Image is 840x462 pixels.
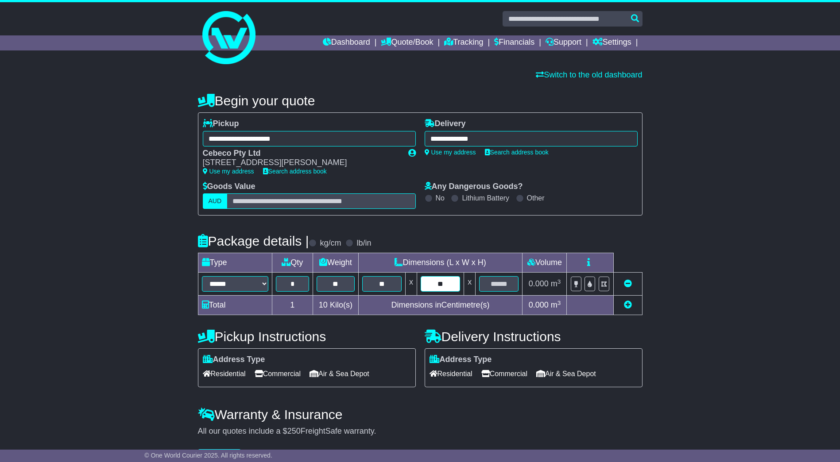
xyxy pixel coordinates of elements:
[203,149,399,158] div: Cebeco Pty Ltd
[546,35,581,50] a: Support
[358,253,523,273] td: Dimensions (L x W x H)
[485,149,549,156] a: Search address book
[255,367,301,381] span: Commercial
[203,367,246,381] span: Residential
[358,296,523,315] td: Dimensions in Centimetre(s)
[198,93,643,108] h4: Begin your quote
[529,279,549,288] span: 0.000
[430,355,492,365] label: Address Type
[425,119,466,129] label: Delivery
[425,329,643,344] h4: Delivery Instructions
[203,119,239,129] label: Pickup
[425,149,476,156] a: Use my address
[263,168,327,175] a: Search address book
[198,329,416,344] h4: Pickup Instructions
[462,194,509,202] label: Lithium Battery
[557,300,561,306] sup: 3
[356,239,371,248] label: lb/in
[592,35,631,50] a: Settings
[529,300,549,309] span: 0.000
[551,300,561,309] span: m
[381,35,433,50] a: Quote/Book
[444,35,483,50] a: Tracking
[436,194,445,202] label: No
[494,35,534,50] a: Financials
[430,367,472,381] span: Residential
[198,296,272,315] td: Total
[287,427,301,435] span: 250
[313,296,359,315] td: Kilo(s)
[425,182,523,192] label: Any Dangerous Goods?
[272,296,313,315] td: 1
[536,70,642,79] a: Switch to the old dashboard
[144,452,272,459] span: © One World Courier 2025. All rights reserved.
[551,279,561,288] span: m
[198,427,643,436] div: All our quotes include a $ FreightSafe warranty.
[198,234,309,248] h4: Package details |
[310,367,369,381] span: Air & Sea Depot
[320,239,341,248] label: kg/cm
[557,278,561,285] sup: 3
[405,273,417,296] td: x
[527,194,545,202] label: Other
[203,182,255,192] label: Goods Value
[198,253,272,273] td: Type
[481,367,527,381] span: Commercial
[523,253,567,273] td: Volume
[313,253,359,273] td: Weight
[464,273,476,296] td: x
[624,279,632,288] a: Remove this item
[203,168,254,175] a: Use my address
[203,355,265,365] label: Address Type
[203,158,399,168] div: [STREET_ADDRESS][PERSON_NAME]
[624,300,632,309] a: Add new item
[319,300,328,309] span: 10
[536,367,596,381] span: Air & Sea Depot
[198,407,643,422] h4: Warranty & Insurance
[323,35,370,50] a: Dashboard
[203,193,228,209] label: AUD
[272,253,313,273] td: Qty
